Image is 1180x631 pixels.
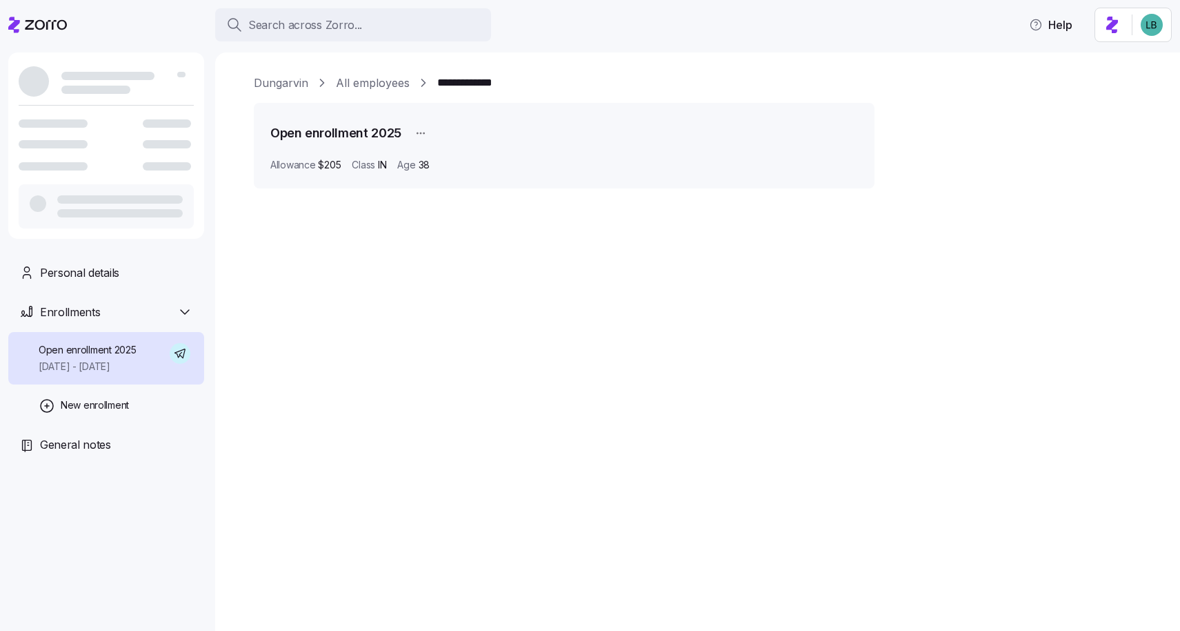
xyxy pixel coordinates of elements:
span: General notes [40,436,111,454]
h1: Open enrollment 2025 [270,124,401,142]
span: Help [1029,17,1072,33]
span: Age [397,158,415,172]
span: New enrollment [61,398,129,412]
button: Search across Zorro... [215,8,491,41]
span: $205 [318,158,341,172]
span: [DATE] - [DATE] [39,360,136,373]
span: Open enrollment 2025 [39,343,136,357]
a: Dungarvin [254,75,308,92]
span: IN [378,158,386,172]
button: Help [1018,11,1083,39]
span: Search across Zorro... [248,17,362,34]
a: All employees [336,75,410,92]
span: 38 [419,158,430,172]
span: Enrollments [40,304,100,321]
img: 55738f7c4ee29e912ff6c7eae6e0401b [1141,14,1163,36]
span: Personal details [40,264,119,282]
span: Class [352,158,375,172]
span: Allowance [270,158,315,172]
